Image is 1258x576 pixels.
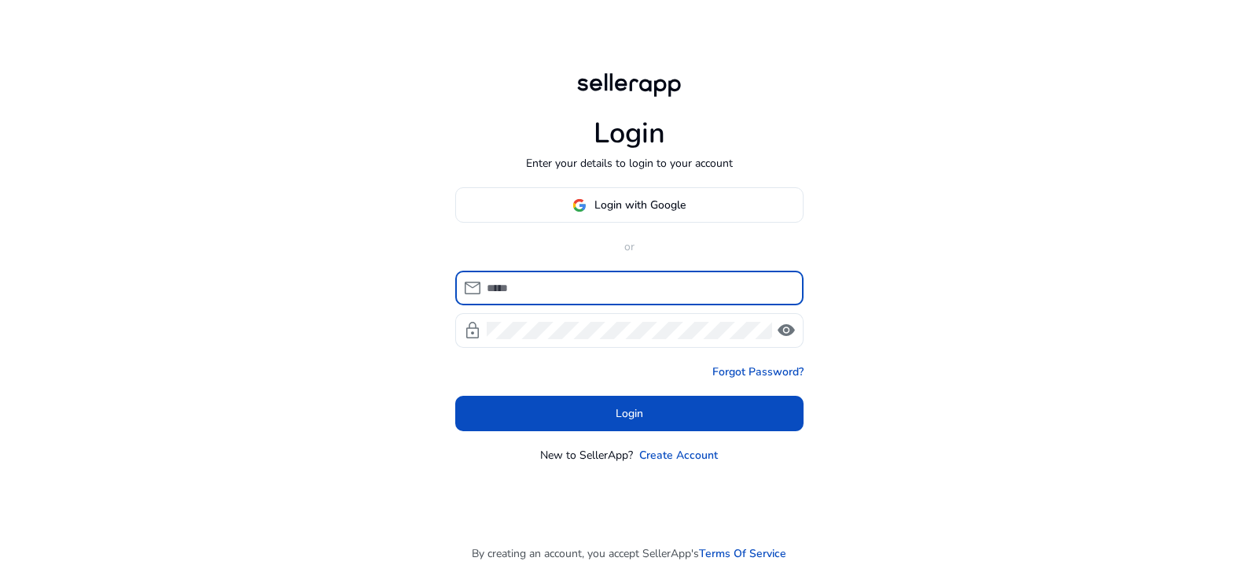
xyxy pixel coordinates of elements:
[463,279,482,297] span: mail
[777,321,796,340] span: visibility
[594,197,686,213] span: Login with Google
[526,155,733,172] p: Enter your details to login to your account
[463,321,482,340] span: lock
[540,447,633,463] p: New to SellerApp?
[616,405,643,422] span: Login
[699,545,786,562] a: Terms Of Service
[594,116,665,150] h1: Login
[639,447,718,463] a: Create Account
[572,198,587,212] img: google-logo.svg
[455,187,804,223] button: Login with Google
[712,364,804,380] a: Forgot Password?
[455,238,804,255] p: or
[455,396,804,431] button: Login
